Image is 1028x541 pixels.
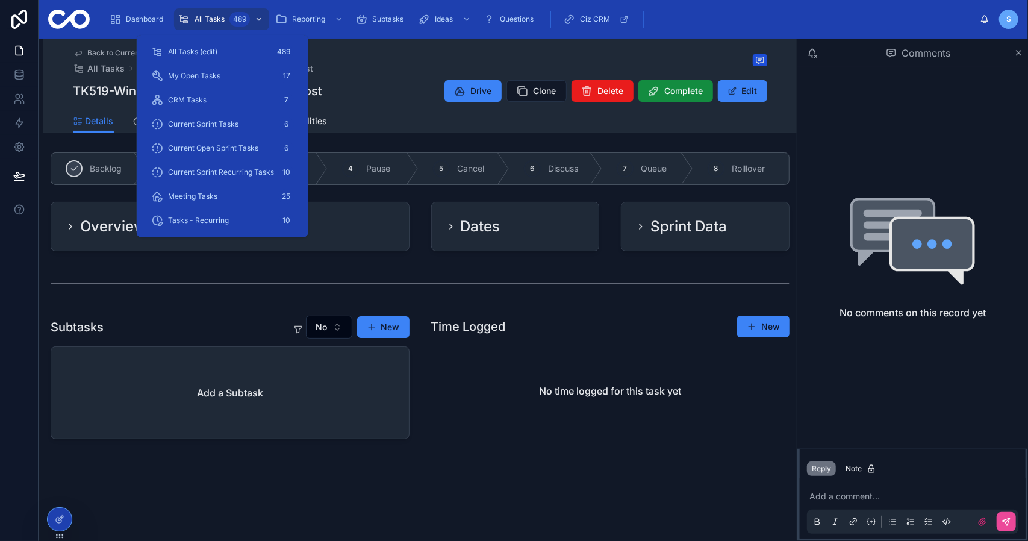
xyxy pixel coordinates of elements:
[431,318,506,335] h1: Time Logged
[73,63,125,75] a: All Tasks
[144,41,301,63] a: All Tasks (edit)489
[366,163,390,175] span: Pause
[316,321,328,333] span: No
[168,71,220,81] span: My Open Tasks
[471,85,492,97] span: Drive
[279,165,294,180] div: 10
[444,80,502,102] button: Drive
[435,14,453,24] span: Ideas
[279,69,294,83] div: 17
[51,319,104,336] h1: Subtasks
[440,164,444,174] span: 5
[372,14,403,24] span: Subtasks
[144,186,301,207] a: Meeting Tasks25
[279,213,294,228] div: 10
[846,464,876,474] div: Note
[292,14,325,24] span: Reporting
[168,143,258,153] span: Current Open Sprint Tasks
[168,192,217,201] span: Meeting Tasks
[88,63,125,75] span: All Tasks
[457,163,484,175] span: Cancel
[638,80,713,102] button: Complete
[714,164,718,174] span: 8
[279,93,294,107] div: 7
[273,45,294,59] div: 489
[807,461,836,476] button: Reply
[461,217,500,236] h2: Dates
[572,80,634,102] button: Delete
[144,113,301,135] a: Current Sprint Tasks6
[88,48,186,58] span: Back to Current Sprint Tasks
[144,65,301,87] a: My Open Tasks17
[144,161,301,183] a: Current Sprint Recurring Tasks10
[559,8,635,30] a: Ciz CRM
[168,216,229,225] span: Tasks - Recurring
[841,461,881,476] button: Note
[580,14,610,24] span: Ciz CRM
[168,167,274,177] span: Current Sprint Recurring Tasks
[126,14,163,24] span: Dashboard
[168,47,217,57] span: All Tasks (edit)
[598,85,624,97] span: Delete
[623,164,628,174] span: 7
[500,14,534,24] span: Questions
[414,8,477,30] a: Ideas
[548,163,578,175] span: Discuss
[144,210,301,231] a: Tasks - Recurring10
[531,164,535,174] span: 6
[168,95,207,105] span: CRM Tasks
[90,163,122,175] span: Backlog
[650,217,727,236] h2: Sprint Data
[99,6,980,33] div: scrollable content
[195,14,225,24] span: All Tasks
[665,85,703,97] span: Complete
[718,80,767,102] button: Edit
[272,8,349,30] a: Reporting
[105,8,172,30] a: Dashboard
[144,137,301,159] a: Current Open Sprint Tasks6
[279,117,294,131] div: 6
[296,115,328,127] span: Utilities
[86,115,114,127] span: Details
[506,80,567,102] button: Clone
[229,12,250,27] div: 489
[73,48,186,58] a: Back to Current Sprint Tasks
[1006,14,1011,24] span: S
[479,8,542,30] a: Questions
[174,8,269,30] a: All Tasks489
[73,110,114,133] a: Details
[732,163,765,175] span: Rolllover
[737,316,790,337] button: New
[48,10,90,29] img: App logo
[197,386,263,400] h2: Add a Subtask
[306,316,352,339] button: Select Button
[80,217,146,236] h2: Overview
[539,384,681,398] h2: No time logged for this task yet
[278,189,294,204] div: 25
[133,110,196,134] a: Time Record
[348,164,353,174] span: 4
[279,141,294,155] div: 6
[352,8,412,30] a: Subtasks
[534,85,556,97] span: Clone
[168,119,238,129] span: Current Sprint Tasks
[73,83,323,99] h1: TK519-Windows 10->11 - complete and post
[902,46,950,60] span: Comments
[357,316,410,338] button: New
[144,89,301,111] a: CRM Tasks7
[840,305,986,320] h2: No comments on this record yet
[641,163,667,175] span: Queue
